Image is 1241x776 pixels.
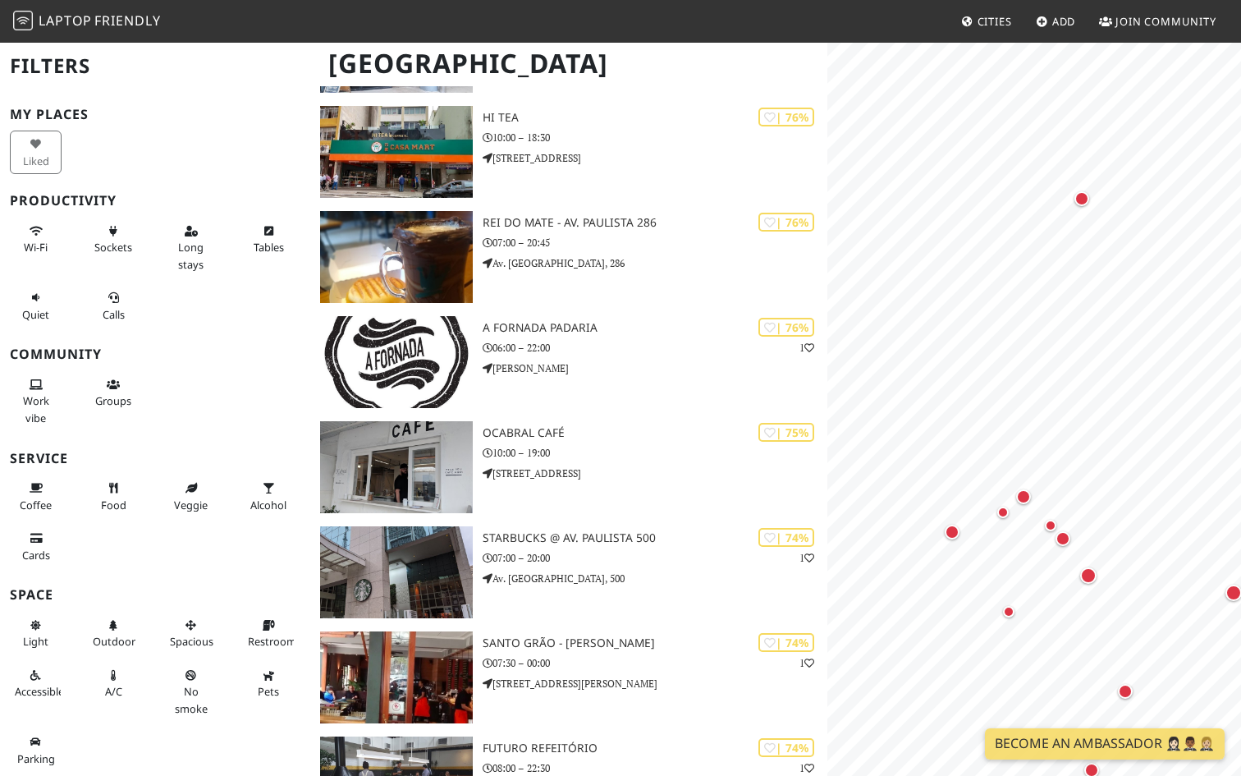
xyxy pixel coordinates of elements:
[95,393,131,408] span: Group tables
[175,684,208,715] span: Smoke free
[20,498,52,512] span: Coffee
[320,316,473,408] img: A Fornada Padaria
[10,371,62,431] button: Work vibe
[88,475,140,518] button: Food
[310,526,827,618] a: Starbucks @ Av. Paulista 500 | 74% 1 Starbucks @ Av. Paulista 500 07:00 – 20:00 Av. [GEOGRAPHIC_D...
[101,498,126,512] span: Food
[88,371,140,415] button: Groups
[165,475,217,518] button: Veggie
[483,340,827,356] p: 06:00 – 22:00
[1029,7,1083,36] a: Add
[10,107,300,122] h3: My Places
[88,218,140,261] button: Sockets
[23,393,49,425] span: People working
[993,503,1013,522] div: Map marker
[483,216,827,230] h3: Rei do Mate - Av. Paulista 286
[483,426,827,440] h3: OCabral Café
[799,340,814,356] p: 1
[799,655,814,671] p: 1
[243,662,295,705] button: Pets
[24,240,48,255] span: Stable Wi-Fi
[1077,564,1100,587] div: Map marker
[320,211,473,303] img: Rei do Mate - Av. Paulista 286
[1092,7,1223,36] a: Join Community
[483,571,827,586] p: Av. [GEOGRAPHIC_DATA], 500
[174,498,208,512] span: Veggie
[310,106,827,198] a: Hi Tea | 76% Hi Tea 10:00 – 18:30 [STREET_ADDRESS]
[88,662,140,705] button: A/C
[10,193,300,209] h3: Productivity
[320,631,473,723] img: Santo Grão - Oscar Freire
[483,111,827,125] h3: Hi Tea
[93,634,135,649] span: Outdoor area
[178,240,204,271] span: Long stays
[10,347,300,362] h3: Community
[978,14,1012,29] span: Cities
[1071,188,1092,209] div: Map marker
[10,587,300,603] h3: Space
[483,255,827,271] p: Av. [GEOGRAPHIC_DATA], 286
[88,284,140,328] button: Calls
[13,7,161,36] a: LaptopFriendly LaptopFriendly
[10,284,62,328] button: Quiet
[88,612,140,655] button: Outdoor
[483,676,827,691] p: [STREET_ADDRESS][PERSON_NAME]
[483,130,827,145] p: 10:00 – 18:30
[483,636,827,650] h3: Santo Grão - [PERSON_NAME]
[1115,681,1136,702] div: Map marker
[103,307,125,322] span: Video/audio calls
[320,526,473,618] img: Starbucks @ Av. Paulista 500
[483,360,827,376] p: [PERSON_NAME]
[483,655,827,671] p: 07:30 – 00:00
[10,475,62,518] button: Coffee
[10,728,62,772] button: Parking
[10,451,300,466] h3: Service
[310,211,827,303] a: Rei do Mate - Av. Paulista 286 | 76% Rei do Mate - Av. Paulista 286 07:00 – 20:45 Av. [GEOGRAPHIC...
[483,760,827,776] p: 08:00 – 22:30
[758,108,814,126] div: | 76%
[320,106,473,198] img: Hi Tea
[254,240,284,255] span: Work-friendly tables
[243,218,295,261] button: Tables
[999,602,1019,622] div: Map marker
[483,321,827,335] h3: A Fornada Padaria
[250,498,286,512] span: Alcohol
[758,213,814,232] div: | 76%
[941,521,963,543] div: Map marker
[1013,486,1034,507] div: Map marker
[39,11,92,30] span: Laptop
[483,150,827,166] p: [STREET_ADDRESS]
[310,631,827,723] a: Santo Grão - Oscar Freire | 74% 1 Santo Grão - [PERSON_NAME] 07:30 – 00:00 [STREET_ADDRESS][PERSO...
[94,240,132,255] span: Power sockets
[1041,516,1060,535] div: Map marker
[758,528,814,547] div: | 74%
[310,421,827,513] a: OCabral Café | 75% OCabral Café 10:00 – 19:00 [STREET_ADDRESS]
[758,633,814,652] div: | 74%
[22,307,49,322] span: Quiet
[758,738,814,757] div: | 74%
[22,548,50,562] span: Credit cards
[483,445,827,461] p: 10:00 – 19:00
[15,684,64,699] span: Accessible
[310,316,827,408] a: A Fornada Padaria | 76% 1 A Fornada Padaria 06:00 – 22:00 [PERSON_NAME]
[315,41,824,86] h1: [GEOGRAPHIC_DATA]
[94,11,160,30] span: Friendly
[165,218,217,278] button: Long stays
[105,684,122,699] span: Air conditioned
[758,423,814,442] div: | 75%
[10,525,62,568] button: Cards
[1115,14,1216,29] span: Join Community
[243,612,295,655] button: Restroom
[483,531,827,545] h3: Starbucks @ Av. Paulista 500
[10,41,300,91] h2: Filters
[165,612,217,655] button: Spacious
[1052,14,1076,29] span: Add
[170,634,213,649] span: Spacious
[258,684,279,699] span: Pet friendly
[165,662,217,722] button: No smoke
[1052,528,1074,549] div: Map marker
[483,742,827,755] h3: Futuro Refeitório
[13,11,33,30] img: LaptopFriendly
[799,550,814,566] p: 1
[10,662,62,705] button: Accessible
